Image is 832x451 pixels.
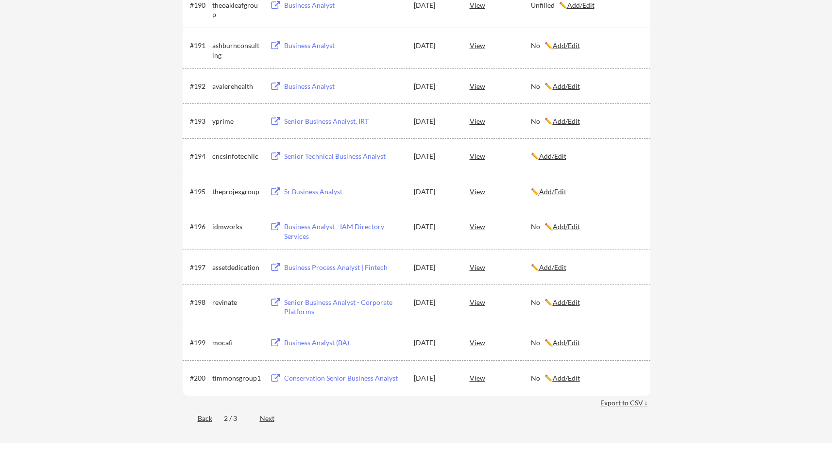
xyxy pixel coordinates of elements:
div: No ✏️ [531,222,642,232]
div: No ✏️ [531,373,642,383]
div: yprime [212,117,261,126]
div: Export to CSV ↓ [600,398,650,408]
div: No ✏️ [531,338,642,348]
div: [DATE] [414,263,457,272]
div: [DATE] [414,82,457,91]
div: [DATE] [414,373,457,383]
div: #197 [190,263,209,272]
div: [DATE] [414,117,457,126]
div: ashburnconsulting [212,41,261,60]
div: #192 [190,82,209,91]
div: Back [183,414,212,423]
u: Add/Edit [539,187,566,196]
div: Business Analyst [284,41,405,50]
div: Unfilled ✏️ [531,0,642,10]
div: No ✏️ [531,82,642,91]
div: Business Analyst [284,82,405,91]
div: [DATE] [414,222,457,232]
div: View [470,147,531,165]
div: idmworks [212,222,261,232]
div: #199 [190,338,209,348]
u: Add/Edit [553,41,580,50]
u: Add/Edit [539,152,566,160]
div: #195 [190,187,209,197]
div: assetdedication [212,263,261,272]
div: View [470,36,531,54]
div: ✏️ [531,187,642,197]
div: Business Analyst - IAM Directory Services [284,222,405,241]
div: Sr Business Analyst [284,187,405,197]
div: cncsinfotechllc [212,151,261,161]
div: revinate [212,298,261,307]
div: [DATE] [414,41,457,50]
div: View [470,183,531,200]
u: Add/Edit [539,263,566,271]
u: Add/Edit [553,82,580,90]
div: Senior Business Analyst, IRT [284,117,405,126]
div: #198 [190,298,209,307]
div: theoakleafgroup [212,0,261,19]
div: View [470,77,531,95]
div: ✏️ [531,263,642,272]
u: Add/Edit [553,298,580,306]
div: No ✏️ [531,117,642,126]
div: View [470,369,531,386]
div: View [470,217,531,235]
div: View [470,293,531,311]
div: Business Analyst [284,0,405,10]
div: theprojexgroup [212,187,261,197]
div: 2 / 3 [224,414,248,423]
div: ✏️ [531,151,642,161]
div: [DATE] [414,338,457,348]
div: Next [260,414,286,423]
div: [DATE] [414,187,457,197]
div: View [470,258,531,276]
div: #190 [190,0,209,10]
div: View [470,112,531,130]
div: Conservation Senior Business Analyst [284,373,405,383]
div: Business Process Analyst | Fintech [284,263,405,272]
u: Add/Edit [553,222,580,231]
u: Add/Edit [567,1,594,9]
div: #191 [190,41,209,50]
div: Senior Business Analyst - Corporate Platforms [284,298,405,317]
div: #193 [190,117,209,126]
div: #196 [190,222,209,232]
u: Add/Edit [553,374,580,382]
u: Add/Edit [553,338,580,347]
div: No ✏️ [531,298,642,307]
div: mocafi [212,338,261,348]
div: View [470,334,531,351]
div: [DATE] [414,0,457,10]
div: #194 [190,151,209,161]
div: avalerehealth [212,82,261,91]
div: Business Analyst (BA) [284,338,405,348]
div: timmonsgroup1 [212,373,261,383]
div: [DATE] [414,151,457,161]
div: #200 [190,373,209,383]
div: [DATE] [414,298,457,307]
div: Senior Technical Business Analyst [284,151,405,161]
div: No ✏️ [531,41,642,50]
u: Add/Edit [553,117,580,125]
